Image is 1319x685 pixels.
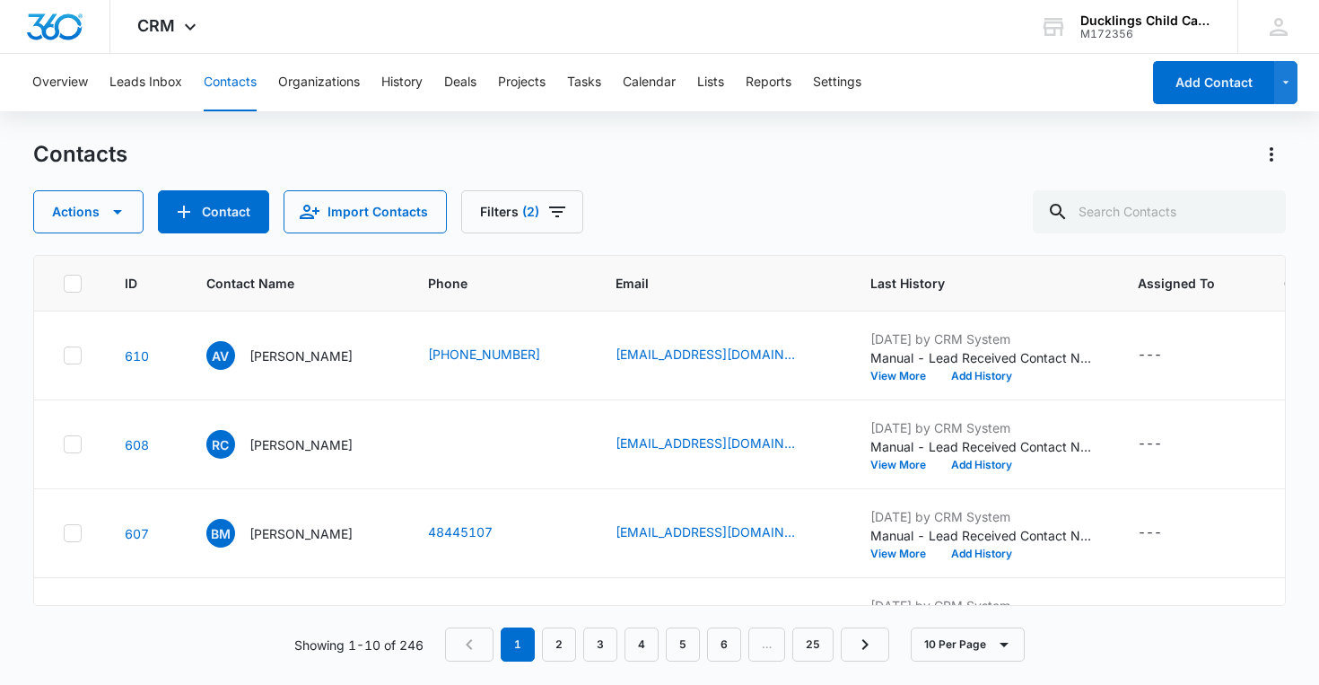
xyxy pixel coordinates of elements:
[125,348,149,364] a: Navigate to contact details page for Aditya VERMA
[32,54,88,111] button: Overview
[792,628,834,662] a: Page 25
[870,274,1069,293] span: Last History
[137,16,175,35] span: CRM
[707,628,741,662] a: Page 6
[911,628,1025,662] button: 10 Per Page
[1138,274,1215,293] span: Assigned To
[498,54,546,111] button: Projects
[501,628,535,662] em: 1
[249,347,353,365] p: [PERSON_NAME]
[204,54,257,111] button: Contacts
[206,341,235,370] span: AV
[206,274,359,293] span: Contact Name
[33,190,144,233] button: Actions
[1257,140,1286,169] button: Actions
[206,519,235,548] span: BM
[1138,523,1162,544] div: ---
[428,345,540,364] a: [PHONE_NUMBER]
[109,54,182,111] button: Leads Inbox
[1284,434,1314,452] div: Lead
[616,345,795,364] a: [EMAIL_ADDRESS][DOMAIN_NAME]
[542,628,576,662] a: Page 2
[1284,523,1314,541] div: Lead
[939,549,1025,559] button: Add History
[813,54,861,111] button: Settings
[746,54,791,111] button: Reports
[461,190,583,233] button: Filters
[522,206,539,218] span: (2)
[939,460,1025,470] button: Add History
[1080,13,1211,28] div: account name
[616,434,827,455] div: Email - reneeboxer@gmail.com - Select to Edit Field
[284,190,447,233] button: Import Contacts
[870,329,1095,348] p: [DATE] by CRM System
[249,524,353,543] p: [PERSON_NAME]
[939,371,1025,382] button: Add History
[625,628,659,662] a: Page 4
[428,274,546,293] span: Phone
[1138,523,1194,544] div: Assigned To - - Select to Edit Field
[697,54,724,111] button: Lists
[206,430,385,459] div: Contact Name - Renee Cannon - Select to Edit Field
[870,460,939,470] button: View More
[428,523,525,544] div: Phone - +484 844 510 7 - Select to Edit Field
[870,437,1095,456] p: Manual - Lead Received Contact Name: [PERSON_NAME] Phone: [PHONE_NUMBER] Email: [EMAIL_ADDRESS][D...
[428,441,460,462] div: Phone - +215 341 947 9 - Select to Edit Field
[125,526,149,541] a: Navigate to contact details page for Brie Menut
[623,54,676,111] button: Calendar
[158,190,269,233] button: Add Contact
[616,434,795,452] a: [EMAIL_ADDRESS][DOMAIN_NAME]
[444,54,476,111] button: Deals
[666,628,700,662] a: Page 5
[870,418,1095,437] p: [DATE] by CRM System
[206,430,235,459] span: RC
[870,507,1095,526] p: [DATE] by CRM System
[125,274,137,293] span: ID
[870,596,1095,615] p: [DATE] by CRM System
[33,141,127,168] h1: Contacts
[870,348,1095,367] p: Manual - Lead Received Contact Name: VERMA Phone: [PHONE_NUMBER] Email: [EMAIL_ADDRESS][DOMAIN_NA...
[567,54,601,111] button: Tasks
[1284,345,1314,364] div: Lead
[249,435,353,454] p: [PERSON_NAME]
[870,371,939,382] button: View More
[616,523,795,541] a: [EMAIL_ADDRESS][DOMAIN_NAME]
[206,519,385,548] div: Contact Name - Brie Menut - Select to Edit Field
[616,274,801,293] span: Email
[616,345,827,366] div: Email - adiv.verma@gmail.com - Select to Edit Field
[381,54,423,111] button: History
[1138,345,1194,366] div: Assigned To - - Select to Edit Field
[1153,61,1274,104] button: Add Contact
[870,526,1095,545] p: Manual - Lead Received Contact Name: Menut Phone: [PHONE_NUMBER] Email: [PERSON_NAME][EMAIL_ADDRE...
[294,636,424,654] p: Showing 1-10 of 246
[125,437,149,452] a: Navigate to contact details page for Renee Cannon
[1138,345,1162,366] div: ---
[206,341,385,370] div: Contact Name - Aditya VERMA - Select to Edit Field
[583,628,617,662] a: Page 3
[445,628,889,662] nav: Pagination
[278,54,360,111] button: Organizations
[616,523,827,544] div: Email - brie.menut@proton.me - Select to Edit Field
[841,628,889,662] a: Next Page
[1033,190,1286,233] input: Search Contacts
[428,523,493,541] a: 48445107
[870,549,939,559] button: View More
[1138,434,1194,455] div: Assigned To - - Select to Edit Field
[428,345,572,366] div: Phone - +1 (610) 653-4609 - Select to Edit Field
[1138,434,1162,455] div: ---
[1080,28,1211,40] div: account id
